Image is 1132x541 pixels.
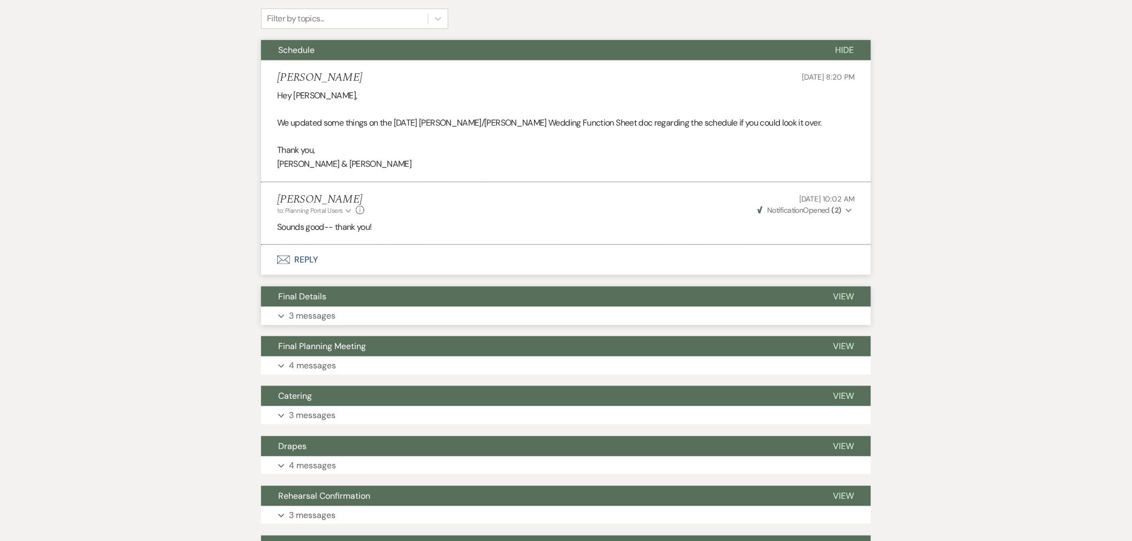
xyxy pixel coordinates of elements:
span: to: Planning Portal Users [277,206,343,215]
button: NotificationOpened (2) [756,205,855,216]
span: Schedule [278,44,315,56]
p: 4 messages [289,459,336,473]
button: to: Planning Portal Users [277,206,353,215]
span: View [833,291,854,302]
span: Drapes [278,440,307,452]
button: Final Planning Meeting [261,336,816,357]
button: View [816,436,871,457]
h5: [PERSON_NAME] [277,71,362,84]
span: View [833,490,854,501]
button: Reply [261,245,871,275]
p: [PERSON_NAME] & [PERSON_NAME] [277,157,855,171]
span: Rehearsal Confirmation [278,490,370,501]
button: Catering [261,386,816,406]
button: Schedule [261,40,818,60]
strong: ( 2 ) [832,205,842,215]
p: We updated some things on the [DATE] [PERSON_NAME]/[PERSON_NAME] Wedding Function Sheet doc regar... [277,116,855,130]
span: View [833,440,854,452]
span: Catering [278,390,312,401]
p: Sounds good-- thank you! [277,220,855,234]
span: Notification [767,205,803,215]
button: Hide [818,40,871,60]
p: 3 messages [289,508,335,522]
p: 4 messages [289,359,336,373]
button: 4 messages [261,457,871,475]
p: Thank you, [277,143,855,157]
p: 3 messages [289,309,335,323]
h5: [PERSON_NAME] [277,193,364,206]
button: Drapes [261,436,816,457]
button: Final Details [261,287,816,307]
button: View [816,486,871,506]
span: View [833,341,854,352]
button: Rehearsal Confirmation [261,486,816,506]
button: 3 messages [261,307,871,325]
p: Hey [PERSON_NAME], [277,89,855,103]
p: 3 messages [289,408,335,422]
span: Final Planning Meeting [278,341,366,352]
span: Hide [835,44,854,56]
span: View [833,390,854,401]
div: Filter by topics... [267,12,324,25]
button: View [816,386,871,406]
button: 3 messages [261,406,871,424]
button: 4 messages [261,357,871,375]
span: Opened [758,205,842,215]
button: 3 messages [261,506,871,524]
span: [DATE] 8:20 PM [802,72,855,82]
span: [DATE] 10:02 AM [799,194,855,204]
span: Final Details [278,291,326,302]
button: View [816,336,871,357]
button: View [816,287,871,307]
